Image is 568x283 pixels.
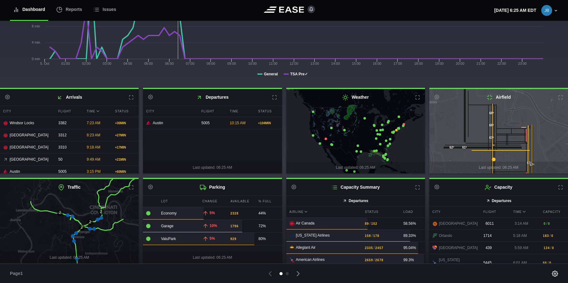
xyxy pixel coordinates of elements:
div: Status [362,206,399,217]
text: 02:00 [82,62,91,65]
text: 18:00 [414,62,423,65]
div: Time [510,206,538,217]
tspan: 0 min [32,57,40,61]
div: 5005 [198,117,225,129]
span: 10:15 AM [230,121,246,125]
div: 6011 [483,218,510,229]
span: 6:01 AM [513,261,527,265]
div: Last updated: 06:25 AM [143,252,282,263]
b: 152 [371,221,377,226]
div: 72% [258,223,279,229]
div: 1714 [480,230,509,242]
h2: Capacity Summary [286,179,425,196]
span: ValuPark [161,237,176,241]
div: 2 [98,209,104,215]
b: 134 [544,246,550,250]
b: 2659 [365,258,373,262]
button: Departures [429,196,568,206]
div: Change [199,196,226,207]
text: 20:00 [456,62,464,65]
div: Lot [158,196,198,207]
div: % Full [255,196,282,207]
span: / [546,221,547,226]
b: 159 [365,233,371,238]
span: [US_STATE] Airlines [296,233,330,238]
b: 0 [549,261,552,265]
p: [DATE] 6:25 AM EDT [494,7,536,14]
tspan: General [264,72,278,76]
b: 2678 [375,258,383,262]
b: 0 [548,221,550,226]
text: 16:00 [373,62,381,65]
div: Last updated: 06:25 AM [143,162,282,173]
tspan: 5. Oct [40,62,49,65]
text: 15:00 [352,62,361,65]
span: 9:49 AM [87,157,100,162]
span: / [550,245,551,251]
div: + 30 MIN [115,121,136,125]
span: American Airlines [296,257,325,262]
span: 8:23 AM [87,133,100,137]
b: 178 [373,233,379,238]
span: / [374,257,375,263]
text: 08:00 [207,62,215,65]
span: [GEOGRAPHIC_DATA] [439,221,478,226]
text: 14:00 [331,62,340,65]
span: [GEOGRAPHIC_DATA] [439,245,478,251]
span: [GEOGRAPHIC_DATA] [10,144,48,150]
div: Last updated: 06:25 AM [286,162,425,173]
div: 5445 [480,257,509,269]
div: 5005 [55,166,82,177]
h2: Parking [143,179,282,196]
div: City [143,106,197,117]
b: 183 [543,233,549,238]
button: Departures [286,196,425,206]
div: 439 [483,242,510,254]
span: Windsor Locks [10,120,34,126]
div: + 17 MIN [115,145,136,150]
div: 44% [258,210,279,216]
div: Flight [55,106,82,117]
text: 13:00 [311,62,319,65]
div: + 104 MIN [258,121,279,125]
div: Flight [198,106,225,117]
span: Orlando [439,233,452,238]
b: 1796 [230,224,238,229]
span: 7:23 AM [87,121,100,125]
tspan: 8 min [32,24,40,28]
span: / [370,221,371,226]
span: [US_STATE][PERSON_NAME] [439,257,476,268]
b: 89 [365,221,369,226]
div: 2 [87,219,93,225]
span: / [374,245,375,251]
div: 3382 [55,117,82,129]
text: 11:00 [269,62,278,65]
span: Air Canada [296,221,315,225]
img: 74ad5be311c8ae5b007de99f4e979312 [541,5,552,16]
tspan: TSA Pre✓ [290,72,307,76]
div: Flight [480,206,509,217]
span: 5:18 AM [513,233,527,238]
b: 2328 [230,211,238,216]
h2: Weather [286,89,425,106]
div: Available [227,196,254,207]
text: 07:00 [186,62,195,65]
div: Capacity [540,206,568,217]
span: [GEOGRAPHIC_DATA] [10,132,48,138]
span: 10% [210,224,217,228]
div: 58.56% [403,221,422,226]
text: 01:00 [61,62,70,65]
h2: Airfield [429,89,568,106]
div: 2 [79,224,85,231]
div: + 27 MIN [115,133,136,138]
span: Page 1 [10,270,25,277]
span: 5% [210,236,215,241]
b: 929 [230,237,237,241]
span: 3:15 PM [87,169,101,174]
h2: Capacity [429,179,568,196]
text: 05:00 [144,62,153,65]
div: 80% [258,236,279,242]
div: 3312 [55,129,82,141]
